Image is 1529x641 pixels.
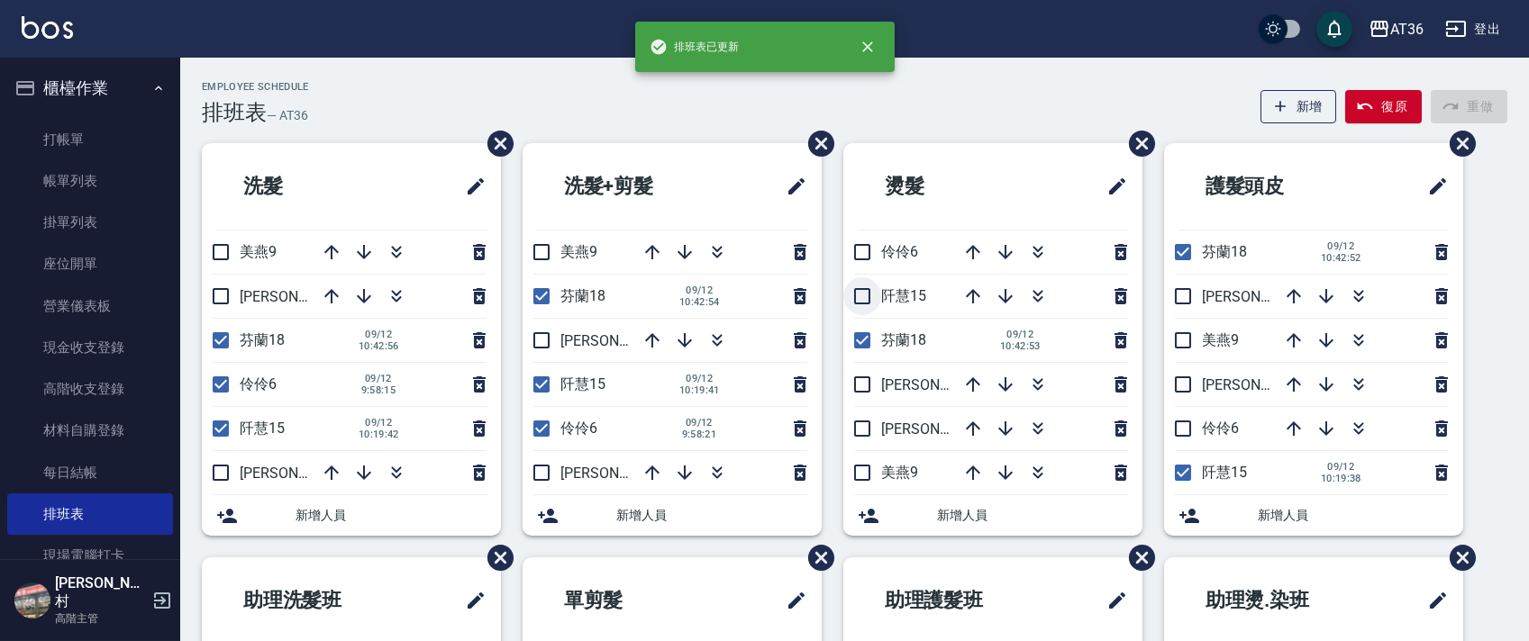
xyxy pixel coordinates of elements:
a: 現場電腦打卡 [7,535,173,576]
h5: [PERSON_NAME]村 [55,574,147,610]
span: 刪除班表 [1115,531,1158,584]
a: 每日結帳 [7,452,173,493]
span: 排班表已更新 [650,38,740,56]
span: 伶伶6 [560,420,597,437]
span: [PERSON_NAME]16 [560,332,685,349]
span: 09/12 [679,417,719,429]
span: 刪除班表 [1436,117,1479,170]
span: 新增人員 [937,506,1128,525]
span: 美燕9 [560,243,597,260]
span: 美燕9 [881,464,918,481]
a: 打帳單 [7,119,173,160]
span: 10:42:53 [1000,340,1041,352]
span: 阡慧15 [560,375,605,393]
span: 新增人員 [616,506,807,525]
h2: 單剪髮 [537,568,713,633]
span: 阡慧15 [1202,464,1247,481]
a: 材料自購登錄 [7,410,173,451]
h2: 助理燙.染班 [1179,568,1376,633]
span: 伶伶6 [1202,420,1239,437]
button: 登出 [1438,13,1507,46]
span: 09/12 [1321,461,1361,473]
span: [PERSON_NAME]16 [240,288,364,305]
span: 10:42:52 [1321,252,1361,264]
img: Person [14,582,50,618]
span: 09/12 [359,417,399,429]
span: 10:42:54 [679,296,720,308]
span: 修改班表的標題 [775,579,807,622]
span: 芬蘭18 [240,331,285,348]
span: 刪除班表 [795,117,837,170]
div: 新增人員 [843,495,1142,536]
a: 座位開單 [7,243,173,284]
span: 9:58:15 [359,384,398,396]
span: 09/12 [359,373,398,384]
span: 伶伶6 [240,375,277,393]
span: 刪除班表 [474,531,516,584]
h2: 助理護髮班 [858,568,1052,633]
h2: 燙髮 [858,154,1024,219]
span: 新增人員 [296,506,487,525]
h2: Employee Schedule [202,81,309,93]
span: [PERSON_NAME]11 [1202,288,1326,305]
div: AT36 [1390,18,1424,41]
div: 新增人員 [1164,495,1463,536]
a: 營業儀表板 [7,285,173,327]
a: 排班表 [7,493,173,535]
span: 刪除班表 [474,117,516,170]
span: 修改班表的標題 [454,579,487,622]
button: 新增 [1261,90,1337,123]
span: 刪除班表 [1115,117,1158,170]
div: 新增人員 [202,495,501,536]
a: 掛單列表 [7,202,173,243]
h2: 助理洗髮班 [216,568,411,633]
h2: 洗髮+剪髮 [537,154,727,219]
p: 高階主管 [55,610,147,627]
button: save [1316,11,1352,47]
span: [PERSON_NAME]11 [240,465,364,482]
h2: 護髮頭皮 [1179,154,1364,219]
span: 9:58:21 [679,429,719,440]
h6: — AT36 [267,106,308,125]
span: [PERSON_NAME]11 [881,376,1006,393]
span: 芬蘭18 [560,287,605,304]
a: 帳單列表 [7,160,173,202]
span: 09/12 [679,373,720,384]
button: AT36 [1361,11,1431,48]
span: 10:19:41 [679,384,720,396]
button: 櫃檯作業 [7,65,173,112]
span: 修改班表的標題 [775,165,807,208]
span: 10:19:38 [1321,473,1361,484]
span: [PERSON_NAME]16 [1202,376,1326,393]
a: 高階收支登錄 [7,368,173,410]
span: 修改班表的標題 [1416,579,1449,622]
span: 09/12 [359,329,399,340]
img: Logo [22,16,73,39]
span: 10:42:56 [359,340,399,352]
span: 伶伶6 [881,243,918,260]
span: 09/12 [679,284,720,296]
span: 10:19:42 [359,429,399,440]
span: 09/12 [1321,240,1361,252]
span: [PERSON_NAME]11 [560,465,685,482]
div: 新增人員 [523,495,822,536]
span: 刪除班表 [1436,531,1479,584]
button: 復原 [1345,90,1422,123]
button: close [848,27,887,67]
span: 新增人員 [1258,506,1449,525]
a: 現金收支登錄 [7,327,173,368]
h3: 排班表 [202,100,267,125]
span: 修改班表的標題 [1416,165,1449,208]
h2: 洗髮 [216,154,382,219]
span: 修改班表的標題 [1096,579,1128,622]
span: 修改班表的標題 [454,165,487,208]
span: 芬蘭18 [1202,243,1247,260]
span: 阡慧15 [881,287,926,304]
span: 芬蘭18 [881,331,926,348]
span: 美燕9 [1202,331,1239,348]
span: 刪除班表 [795,531,837,584]
span: [PERSON_NAME]16 [881,420,1006,438]
span: 修改班表的標題 [1096,165,1128,208]
span: 09/12 [1000,329,1041,340]
span: 阡慧15 [240,420,285,437]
